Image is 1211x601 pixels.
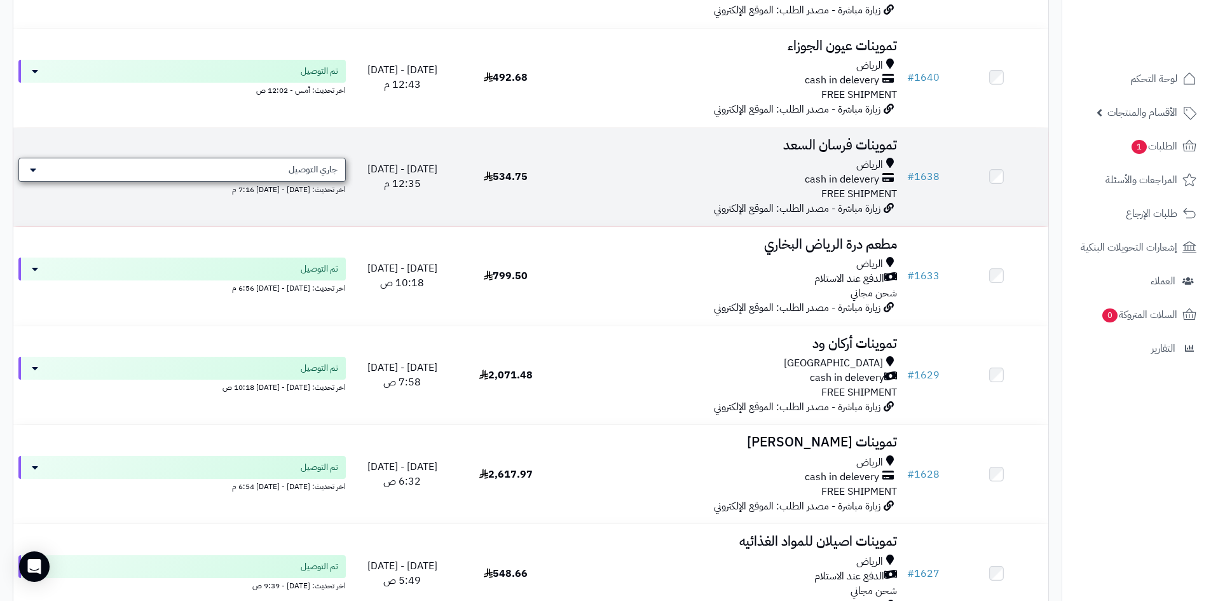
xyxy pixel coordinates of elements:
span: [DATE] - [DATE] 5:49 ص [367,558,437,588]
span: [DATE] - [DATE] 12:43 م [367,62,437,92]
div: اخر تحديث: [DATE] - [DATE] 6:54 م [18,479,346,492]
h3: مطعم درة الرياض البخاري [563,237,897,252]
span: 534.75 [484,169,528,184]
span: إشعارات التحويلات البنكية [1081,238,1177,256]
span: 2,071.48 [479,368,533,383]
span: cash in delevery [805,470,879,485]
span: لوحة التحكم [1130,70,1177,88]
span: زيارة مباشرة - مصدر الطلب: الموقع الإلكتروني [714,102,880,117]
h3: تموينات عيون الجوزاء [563,39,897,53]
span: الأقسام والمنتجات [1107,104,1177,121]
span: 492.68 [484,70,528,85]
span: تم التوصيل [301,263,338,275]
span: 0 [1102,308,1118,323]
span: الدفع عند الاستلام [814,272,884,286]
span: شحن مجاني [851,286,897,301]
span: 1 [1132,140,1147,155]
a: #1627 [907,566,940,581]
a: طلبات الإرجاع [1070,198,1203,229]
span: cash in delevery [805,172,879,187]
span: [GEOGRAPHIC_DATA] [784,356,883,371]
span: شحن مجاني [851,583,897,598]
a: التقارير [1070,333,1203,364]
span: زيارة مباشرة - مصدر الطلب: الموقع الإلكتروني [714,300,880,315]
a: #1638 [907,169,940,184]
div: اخر تحديث: [DATE] - [DATE] 10:18 ص [18,380,346,393]
span: الرياض [856,59,883,73]
h3: تموينات أركان ود [563,336,897,351]
span: تم التوصيل [301,560,338,573]
a: الطلبات1 [1070,131,1203,162]
span: # [907,467,914,482]
span: المراجعات والأسئلة [1105,171,1177,189]
span: 2,617.97 [479,467,533,482]
span: 548.66 [484,566,528,581]
span: الرياض [856,257,883,272]
div: اخر تحديث: [DATE] - 9:39 ص [18,578,346,591]
span: زيارة مباشرة - مصدر الطلب: الموقع الإلكتروني [714,499,880,514]
span: # [907,566,914,581]
div: اخر تحديث: [DATE] - [DATE] 6:56 م [18,280,346,294]
span: السلات المتروكة [1101,306,1177,324]
span: # [907,268,914,284]
a: #1629 [907,368,940,383]
a: العملاء [1070,266,1203,296]
a: السلات المتروكة0 [1070,300,1203,330]
div: اخر تحديث: [DATE] - [DATE] 7:16 م [18,182,346,195]
span: تم التوصيل [301,362,338,375]
span: FREE SHIPMENT [821,385,897,400]
span: الرياض [856,455,883,470]
h3: تموينات اصيلان للمواد الغذائيه [563,534,897,549]
span: [DATE] - [DATE] 6:32 ص [367,459,437,489]
span: cash in delevery [805,73,879,88]
span: الطلبات [1130,137,1177,155]
span: الرياض [856,555,883,569]
a: #1640 [907,70,940,85]
img: logo-2.png [1125,10,1199,36]
span: FREE SHIPMENT [821,484,897,499]
span: زيارة مباشرة - مصدر الطلب: الموقع الإلكتروني [714,3,880,18]
span: 799.50 [484,268,528,284]
span: الرياض [856,158,883,172]
span: cash in delevery [810,371,884,385]
span: جاري التوصيل [289,163,338,176]
a: المراجعات والأسئلة [1070,165,1203,195]
span: العملاء [1151,272,1175,290]
div: Open Intercom Messenger [19,551,50,582]
span: [DATE] - [DATE] 10:18 ص [367,261,437,291]
span: # [907,70,914,85]
span: طلبات الإرجاع [1126,205,1177,223]
span: [DATE] - [DATE] 12:35 م [367,162,437,191]
span: زيارة مباشرة - مصدر الطلب: الموقع الإلكتروني [714,201,880,216]
span: الدفع عند الاستلام [814,569,884,584]
span: FREE SHIPMENT [821,87,897,102]
a: لوحة التحكم [1070,64,1203,94]
span: التقارير [1151,340,1175,357]
a: إشعارات التحويلات البنكية [1070,232,1203,263]
a: #1633 [907,268,940,284]
span: # [907,169,914,184]
a: #1628 [907,467,940,482]
h3: تموينات [PERSON_NAME] [563,435,897,450]
span: زيارة مباشرة - مصدر الطلب: الموقع الإلكتروني [714,399,880,415]
div: اخر تحديث: أمس - 12:02 ص [18,83,346,96]
span: [DATE] - [DATE] 7:58 ص [367,360,437,390]
h3: تموينات فرسان السعد [563,138,897,153]
span: تم التوصيل [301,461,338,474]
span: FREE SHIPMENT [821,186,897,202]
span: تم التوصيل [301,65,338,78]
span: # [907,368,914,383]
